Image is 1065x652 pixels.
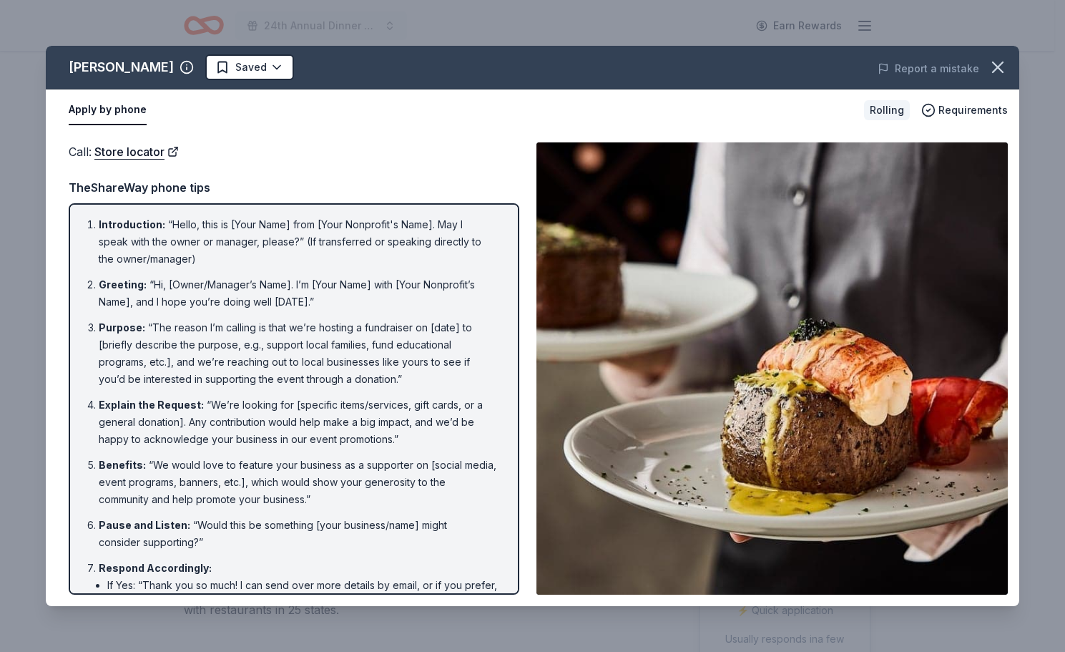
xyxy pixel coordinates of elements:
div: TheShareWay phone tips [69,178,519,197]
li: “We would love to feature your business as a supporter on [social media, event programs, banners,... [99,457,498,508]
button: Apply by phone [69,95,147,125]
span: Introduction : [99,218,165,230]
div: Rolling [864,100,910,120]
button: Saved [205,54,294,80]
span: Respond Accordingly : [99,562,212,574]
button: Report a mistake [878,60,979,77]
li: “The reason I’m calling is that we’re hosting a fundraiser on [date] to [briefly describe the pur... [99,319,498,388]
span: Explain the Request : [99,399,204,411]
span: Pause and Listen : [99,519,190,531]
span: Benefits : [99,459,146,471]
li: “Hello, this is [Your Name] from [Your Nonprofit's Name]. May I speak with the owner or manager, ... [99,216,498,268]
span: Purpose : [99,321,145,334]
div: [PERSON_NAME] [69,56,174,79]
button: Requirements [921,102,1008,119]
span: Requirements [938,102,1008,119]
a: Store locator [94,142,179,161]
li: “We’re looking for [specific items/services, gift cards, or a general donation]. Any contribution... [99,396,498,448]
li: “Hi, [Owner/Manager’s Name]. I’m [Your Name] with [Your Nonprofit’s Name], and I hope you’re doin... [99,276,498,311]
span: Greeting : [99,278,147,291]
li: “Would this be something [your business/name] might consider supporting?” [99,517,498,551]
img: Image for Fleming's [536,142,1008,595]
div: Call : [69,142,519,161]
span: Saved [235,59,267,76]
li: If Yes: “Thank you so much! I can send over more details by email, or if you prefer, I can stop b... [107,577,498,628]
